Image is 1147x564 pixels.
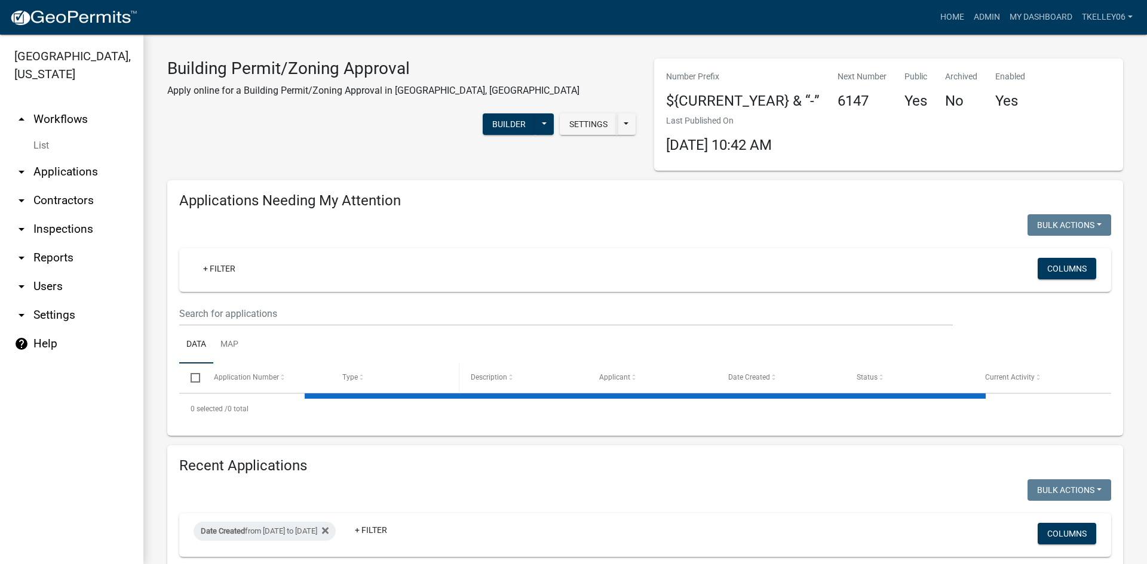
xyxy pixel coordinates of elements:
h4: 6147 [838,93,887,110]
a: Tkelley06 [1077,6,1137,29]
a: + Filter [345,519,397,541]
i: arrow_drop_down [14,251,29,265]
h4: Applications Needing My Attention [179,192,1111,209]
button: Columns [1038,523,1096,544]
a: Admin [969,6,1005,29]
p: Apply online for a Building Permit/Zoning Approval in [GEOGRAPHIC_DATA], [GEOGRAPHIC_DATA] [167,84,579,98]
span: Status [857,373,878,381]
span: Description [471,373,507,381]
h4: ${CURRENT_YEAR} & “-” [666,93,820,110]
i: arrow_drop_down [14,279,29,294]
p: Number Prefix [666,70,820,83]
p: Public [904,70,927,83]
a: Map [213,326,246,364]
h4: No [945,93,977,110]
h3: Building Permit/Zoning Approval [167,58,579,79]
datatable-header-cell: Select [179,363,202,392]
button: Builder [483,113,535,135]
span: Date Created [728,373,770,381]
button: Bulk Actions [1028,214,1111,236]
datatable-header-cell: Applicant [588,363,716,392]
i: arrow_drop_down [14,222,29,236]
i: arrow_drop_down [14,193,29,208]
span: Current Activity [985,373,1035,381]
p: Enabled [995,70,1025,83]
p: Last Published On [666,115,772,127]
i: arrow_drop_down [14,165,29,179]
p: Next Number [838,70,887,83]
a: My Dashboard [1005,6,1077,29]
i: arrow_drop_down [14,308,29,322]
span: [DATE] 10:42 AM [666,137,772,153]
h4: Recent Applications [179,457,1111,474]
button: Columns [1038,258,1096,279]
h4: Yes [904,93,927,110]
datatable-header-cell: Status [845,363,974,392]
datatable-header-cell: Date Created [716,363,845,392]
span: Application Number [214,373,279,381]
i: help [14,337,29,351]
a: Data [179,326,213,364]
p: Archived [945,70,977,83]
span: Type [342,373,358,381]
a: Home [936,6,969,29]
datatable-header-cell: Application Number [202,363,330,392]
span: 0 selected / [191,405,228,413]
span: Date Created [201,526,245,535]
div: from [DATE] to [DATE] [194,522,336,541]
i: arrow_drop_up [14,112,29,127]
button: Settings [560,113,617,135]
datatable-header-cell: Description [459,363,588,392]
h4: Yes [995,93,1025,110]
input: Search for applications [179,301,953,326]
datatable-header-cell: Type [331,363,459,392]
span: Applicant [599,373,630,381]
a: + Filter [194,258,245,279]
datatable-header-cell: Current Activity [974,363,1102,392]
button: Bulk Actions [1028,479,1111,501]
div: 0 total [179,394,1111,424]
